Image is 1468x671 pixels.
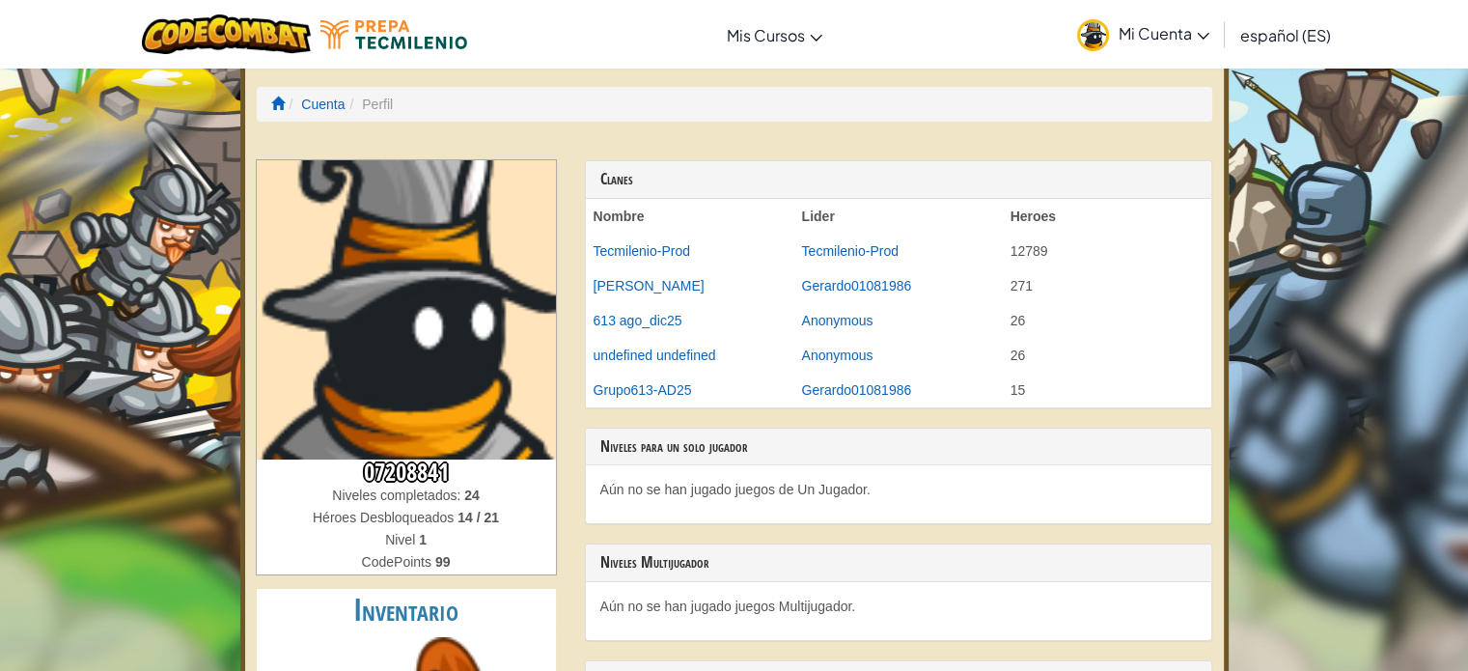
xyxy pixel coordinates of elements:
p: Aún no se han jugado juegos de Un Jugador. [600,480,1197,499]
a: undefined undefined [594,348,716,363]
td: 26 [1003,338,1211,373]
th: Lider [794,199,1003,234]
img: CodeCombat logo [142,14,311,54]
td: 15 [1003,373,1211,407]
span: Mi Cuenta [1119,23,1209,43]
p: Aún no se han jugado juegos Multijugador. [600,597,1197,616]
a: Anonymous [802,313,873,328]
strong: 24 [464,488,480,503]
h3: Niveles para un solo jugador [600,438,1197,456]
a: Tecmilenio-Prod [802,243,899,259]
a: Tecmilenio-Prod [594,243,690,259]
td: 26 [1003,303,1211,338]
h2: Inventario [257,589,556,632]
span: Mis Cursos [727,25,805,45]
img: Tecmilenio logo [320,20,467,49]
strong: 99 [435,554,451,570]
a: Mis Cursos [717,9,832,61]
li: Perfil [345,95,393,114]
span: español (ES) [1240,25,1331,45]
span: Héroes Desbloqueados [313,510,457,525]
a: Mi Cuenta [1067,4,1219,65]
a: español (ES) [1231,9,1341,61]
img: avatar [1077,19,1109,51]
a: Gerardo01081986 [802,278,912,294]
a: Gerardo01081986 [802,382,912,398]
h3: Clanes [600,171,1197,188]
a: [PERSON_NAME] [594,278,705,294]
a: Anonymous [802,348,873,363]
th: Nombre [586,199,794,234]
strong: 1 [419,532,427,547]
td: 271 [1003,268,1211,303]
a: Grupo613-AD25 [594,382,692,398]
h3: Niveles Multijugador [600,554,1197,572]
a: 613 ago_dic25 [594,313,682,328]
span: CodePoints [362,554,435,570]
th: Heroes [1003,199,1211,234]
h3: 07208841 [257,460,556,486]
td: 12789 [1003,234,1211,268]
strong: 14 / 21 [457,510,499,525]
span: Niveles completados: [332,488,464,503]
a: Cuenta [301,97,345,112]
span: Nivel [385,532,419,547]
